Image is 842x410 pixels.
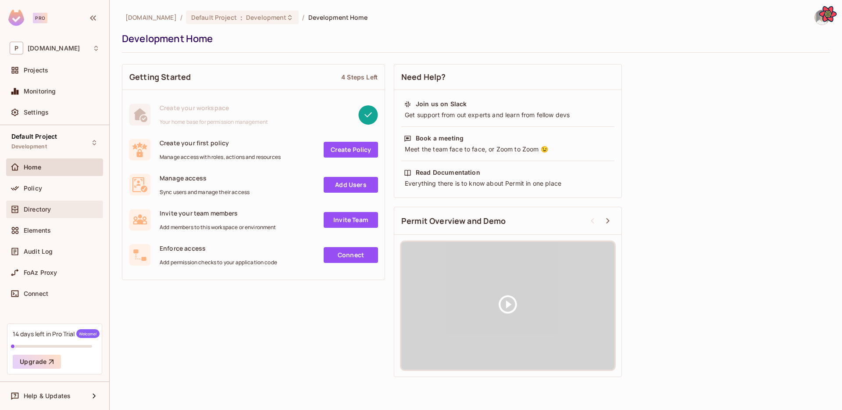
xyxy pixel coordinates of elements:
[160,104,268,112] span: Create your workspace
[324,142,378,158] a: Create Policy
[24,227,51,234] span: Elements
[122,32,825,45] div: Development Home
[24,109,49,116] span: Settings
[246,13,286,22] span: Development
[24,164,42,171] span: Home
[11,133,57,140] span: Default Project
[160,244,277,252] span: Enforce access
[240,14,243,21] span: :
[191,13,237,22] span: Default Project
[160,154,281,161] span: Manage access with roles, actions and resources
[324,177,378,193] a: Add Users
[11,143,47,150] span: Development
[160,139,281,147] span: Create your first policy
[24,185,42,192] span: Policy
[160,174,250,182] span: Manage access
[129,72,191,83] span: Getting Started
[160,119,268,126] span: Your home base for permission management
[401,72,446,83] span: Need Help?
[76,329,100,338] span: Welcome!
[28,45,80,52] span: Workspace: permit.io
[24,248,53,255] span: Audit Log
[160,224,276,231] span: Add members to this workspace or environment
[8,10,24,26] img: SReyMgAAAABJRU5ErkJggg==
[180,13,182,22] li: /
[324,247,378,263] a: Connect
[401,216,506,227] span: Permit Overview and Demo
[416,168,480,177] div: Read Documentation
[160,189,250,196] span: Sync users and manage their access
[324,212,378,228] a: Invite Team
[125,13,177,22] span: the active workspace
[404,145,612,154] div: Meet the team face to face, or Zoom to Zoom 😉
[24,206,51,213] span: Directory
[302,13,304,22] li: /
[819,5,837,23] button: Open React Query Devtools
[24,290,48,297] span: Connect
[160,259,277,266] span: Add permission checks to your application code
[815,10,829,25] img: Omer Zuarets
[24,88,56,95] span: Monitoring
[24,392,71,399] span: Help & Updates
[416,134,464,143] div: Book a meeting
[416,100,467,108] div: Join us on Slack
[404,111,612,119] div: Get support from out experts and learn from fellow devs
[10,42,23,54] span: P
[24,67,48,74] span: Projects
[13,355,61,369] button: Upgrade
[33,13,47,23] div: Pro
[160,209,276,217] span: Invite your team members
[24,269,57,276] span: FoAz Proxy
[13,329,100,338] div: 14 days left in Pro Trial
[308,13,367,22] span: Development Home
[404,179,612,188] div: Everything there is to know about Permit in one place
[341,73,378,81] div: 4 Steps Left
